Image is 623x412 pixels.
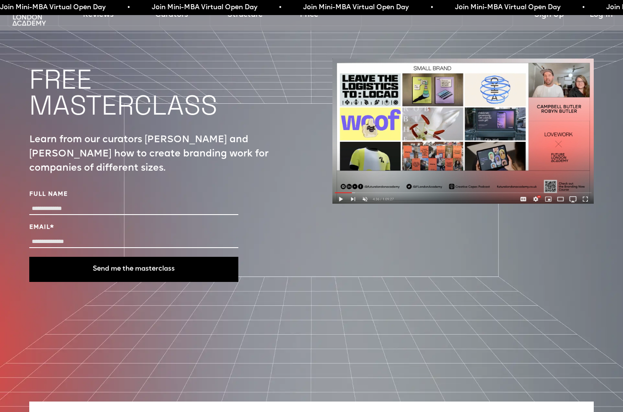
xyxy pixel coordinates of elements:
a: Sign Up [534,9,564,21]
span: • [582,2,585,13]
a: Curators [155,9,188,21]
span: • [279,2,281,13]
a: Log In [590,9,613,21]
a: Price [300,9,319,21]
a: Reviews [83,9,114,21]
h1: FREE MASTERCLASS [29,58,226,127]
button: Send me the masterclass [29,257,238,282]
label: Full Name [29,190,238,199]
span: • [128,2,130,13]
span: • [431,2,433,13]
p: Learn from our curators [PERSON_NAME] and [PERSON_NAME] how to create branding work for companies... [29,133,291,176]
label: Email [29,223,238,232]
a: Structure [227,9,263,21]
